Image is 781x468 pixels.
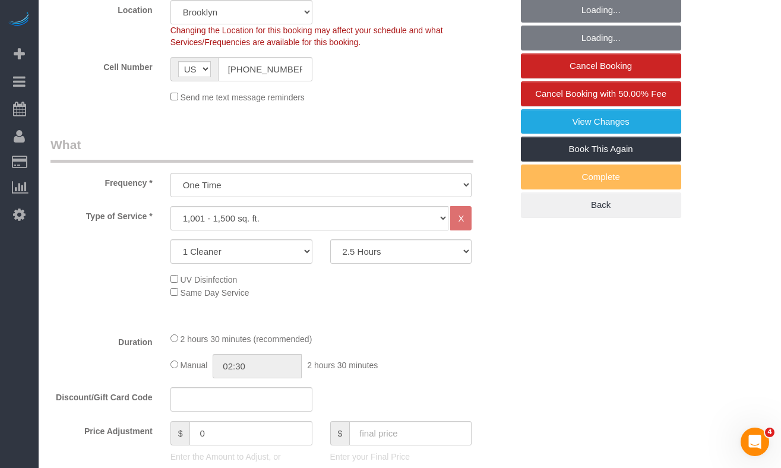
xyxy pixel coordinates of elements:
span: Send me text message reminders [181,93,305,102]
label: Discount/Gift Card Code [42,387,162,403]
p: Enter your Final Price [330,451,472,463]
label: Frequency * [42,173,162,189]
iframe: Intercom live chat [741,428,769,456]
p: Enter the Amount to Adjust, or [170,451,312,463]
img: Automaid Logo [7,12,31,29]
input: final price [349,421,472,445]
a: Cancel Booking with 50.00% Fee [521,81,681,106]
a: View Changes [521,109,681,134]
span: 4 [765,428,774,437]
a: Back [521,192,681,217]
a: Book This Again [521,137,681,162]
input: Cell Number [218,57,312,81]
a: Cancel Booking [521,53,681,78]
span: Manual [181,361,208,370]
span: Same Day Service [181,288,249,298]
span: 2 hours 30 minutes (recommended) [181,334,312,344]
span: 2 hours 30 minutes [307,361,378,370]
span: $ [330,421,350,445]
label: Type of Service * [42,206,162,222]
legend: What [50,136,473,163]
span: UV Disinfection [181,275,238,284]
span: Changing the Location for this booking may affect your schedule and what Services/Frequencies are... [170,26,443,47]
label: Cell Number [42,57,162,73]
label: Duration [42,332,162,348]
label: Price Adjustment [42,421,162,437]
span: $ [170,421,190,445]
span: Cancel Booking with 50.00% Fee [535,88,666,99]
